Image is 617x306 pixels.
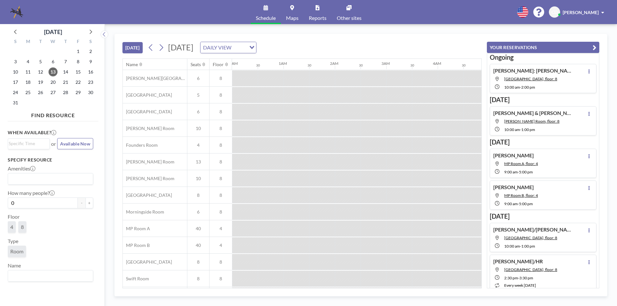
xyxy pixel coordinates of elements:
[462,63,466,67] div: 30
[191,62,201,67] div: Seats
[504,170,518,174] span: 9:00 AM
[36,88,45,97] span: Tuesday, August 26, 2025
[519,170,533,174] span: 5:00 PM
[520,244,521,249] span: -
[23,57,32,66] span: Monday, August 4, 2025
[44,27,62,36] div: [DATE]
[493,184,534,190] h4: [PERSON_NAME]
[308,63,311,67] div: 30
[187,92,209,98] span: 5
[487,42,599,53] button: YOUR RESERVATIONS
[78,197,85,208] button: -
[504,244,520,249] span: 10:00 AM
[493,67,574,74] h4: [PERSON_NAME]: [PERSON_NAME] ([PERSON_NAME])
[11,67,20,76] span: Sunday, August 10, 2025
[519,201,533,206] span: 5:00 PM
[9,38,22,46] div: S
[8,157,93,163] h3: Specify resource
[123,75,187,81] span: [PERSON_NAME][GEOGRAPHIC_DATA]
[279,61,287,66] div: 1AM
[309,15,326,21] span: Reports
[8,238,18,244] label: Type
[202,43,233,52] span: DAILY VIEW
[74,67,83,76] span: Friday, August 15, 2025
[210,92,232,98] span: 8
[49,57,58,66] span: Wednesday, August 6, 2025
[504,267,557,272] span: West End Room, floor: 8
[227,61,238,66] div: 12AM
[490,138,596,146] h3: [DATE]
[520,127,521,132] span: -
[9,272,89,280] input: Search for option
[210,226,232,232] span: 4
[61,78,70,87] span: Thursday, August 21, 2025
[187,276,209,282] span: 8
[504,283,536,288] span: every week [DATE]
[61,57,70,66] span: Thursday, August 7, 2025
[187,109,209,115] span: 6
[36,78,45,87] span: Tuesday, August 19, 2025
[49,67,58,76] span: Wednesday, August 13, 2025
[60,141,90,146] span: Available Now
[187,126,209,131] span: 10
[504,193,538,198] span: MP Room B, floor: 4
[74,57,83,66] span: Friday, August 8, 2025
[521,244,535,249] span: 1:00 PM
[61,88,70,97] span: Thursday, August 28, 2025
[8,262,21,269] label: Name
[518,275,519,280] span: -
[57,138,93,149] button: Available Now
[520,85,521,90] span: -
[22,38,34,46] div: M
[187,142,209,148] span: 4
[86,88,95,97] span: Saturday, August 30, 2025
[86,67,95,76] span: Saturday, August 16, 2025
[210,126,232,131] span: 8
[210,176,232,181] span: 8
[504,201,518,206] span: 9:00 AM
[10,6,23,19] img: organization-logo
[8,190,55,196] label: How many people?
[521,85,535,90] span: 2:00 PM
[187,226,209,232] span: 40
[23,67,32,76] span: Monday, August 11, 2025
[551,9,558,15] span: CD
[49,88,58,97] span: Wednesday, August 27, 2025
[36,67,45,76] span: Tuesday, August 12, 2025
[256,15,276,21] span: Schedule
[59,38,72,46] div: T
[11,78,20,87] span: Sunday, August 17, 2025
[123,226,150,232] span: MP Room A
[11,98,20,107] span: Sunday, August 31, 2025
[49,78,58,87] span: Wednesday, August 20, 2025
[10,224,13,230] span: 4
[36,57,45,66] span: Tuesday, August 5, 2025
[504,119,559,124] span: Currie Room, floor: 8
[330,61,338,66] div: 2AM
[23,88,32,97] span: Monday, August 25, 2025
[123,176,174,181] span: [PERSON_NAME] Room
[493,152,534,159] h4: [PERSON_NAME]
[23,78,32,87] span: Monday, August 18, 2025
[233,43,246,52] input: Search for option
[518,201,519,206] span: -
[210,209,232,215] span: 8
[493,110,574,116] h4: [PERSON_NAME] & [PERSON_NAME]: [PERSON_NAME] & [PERSON_NAME]
[86,78,95,87] span: Saturday, August 23, 2025
[381,61,390,66] div: 3AM
[210,159,232,165] span: 8
[210,259,232,265] span: 8
[187,75,209,81] span: 6
[493,226,574,233] h4: [PERSON_NAME]/[PERSON_NAME] ([PERSON_NAME])
[8,139,49,148] div: Search for option
[123,209,164,215] span: Morningside Room
[201,42,256,53] div: Search for option
[504,161,538,166] span: MP Room A, floor: 4
[11,88,20,97] span: Sunday, August 24, 2025
[123,192,172,198] span: [GEOGRAPHIC_DATA]
[72,38,84,46] div: F
[504,85,520,90] span: 10:00 AM
[21,224,24,230] span: 8
[123,159,174,165] span: [PERSON_NAME] Room
[187,192,209,198] span: 8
